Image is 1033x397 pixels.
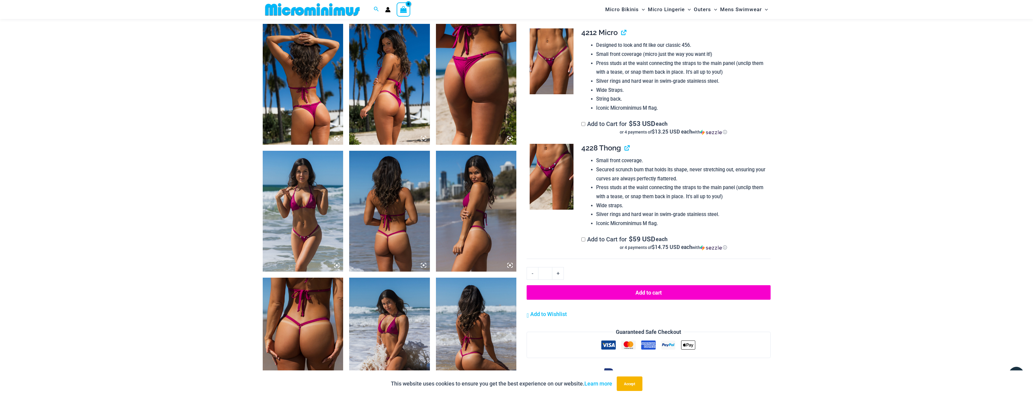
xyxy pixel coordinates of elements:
[530,28,573,94] img: Tight Rope Pink 319 4212 Micro
[581,236,765,250] label: Add to Cart for
[581,244,765,250] div: or 4 payments of with
[652,244,692,250] span: $14.75 USD each
[374,6,379,13] a: Search icon link
[581,244,765,250] div: or 4 payments of$14.75 USD eachwithSezzle Click to learn more about Sezzle
[719,2,769,17] a: Mens SwimwearMenu ToggleMenu Toggle
[613,328,684,337] legend: Guaranteed Safe Checkout
[646,2,692,17] a: Micro LingerieMenu ToggleMenu Toggle
[527,267,538,280] a: -
[581,237,585,241] input: Add to Cart for$59 USD eachor 4 payments of$14.75 USD eachwithSezzle Click to learn more about Se...
[694,2,711,17] span: Outers
[617,376,642,391] button: Accept
[596,201,765,210] li: Wide straps.
[596,50,765,59] li: Small front coverage (micro just the way you want it!)
[530,144,573,210] img: Tight Rope Pink 4228 Thong
[391,379,612,388] p: This website uses cookies to ensure you get the best experience on our website.
[629,121,655,127] span: 53 USD
[711,2,717,17] span: Menu Toggle
[349,151,430,272] img: Tight Rope Pink 319 Top 4212 Micro
[700,130,722,135] img: Sezzle
[652,128,692,135] span: $13.25 USD each
[700,245,722,250] img: Sezzle
[762,2,768,17] span: Menu Toggle
[648,2,685,17] span: Micro Lingerie
[581,129,765,135] div: or 4 payments of$13.25 USD eachwithSezzle Click to learn more about Sezzle
[596,77,765,86] li: Silver rings and hard wear in swim-grade stainless steel.
[581,122,585,126] input: Add to Cart for$53 USD eachor 4 payments of$13.25 USD eachwithSezzle Click to learn more about Se...
[397,2,411,16] a: View Shopping Cart, empty
[436,151,517,272] img: Tight Rope Pink 319 Top 4212 Micro
[527,285,770,300] button: Add to cart
[596,156,765,165] li: Small front coverage.
[552,267,564,280] a: +
[349,24,430,145] img: Tight Rope Pink 319 Top 4228 Thong
[584,380,612,387] a: Learn more
[596,41,765,50] li: Designed to look and fit like our classic 456.
[596,183,765,201] li: Press studs at the waist connecting the straps to the main panel (unclip them with a tease, or sn...
[596,86,765,95] li: Wide Straps.
[263,24,343,145] img: Tight Rope Pink 319 Top 4228 Thong
[639,2,645,17] span: Menu Toggle
[596,219,765,228] li: Iconic Microminimus M flag.
[596,95,765,104] li: String back.
[629,236,655,242] span: 59 USD
[604,2,646,17] a: Micro BikinisMenu ToggleMenu Toggle
[720,2,762,17] span: Mens Swimwear
[685,2,691,17] span: Menu Toggle
[385,7,391,12] a: Account icon link
[596,59,765,77] li: Press studs at the waist connecting the straps to the main panel (unclip them with a tease, or sn...
[581,28,618,37] span: 4212 Micro
[263,151,343,272] img: Tight Rope Pink 319 Top 4212 Micro
[538,267,552,280] input: Product quantity
[581,120,765,135] label: Add to Cart for
[596,104,765,113] li: Iconic Microminimus M flag.
[581,144,621,152] span: 4228 Thong
[527,310,567,319] a: Add to Wishlist
[436,24,517,145] img: Tight Rope Pink 4228 Thong
[629,234,633,243] span: $
[263,3,362,16] img: MM SHOP LOGO FLAT
[656,121,668,127] span: each
[603,1,771,18] nav: Site Navigation
[596,210,765,219] li: Silver rings and hard wear in swim-grade stainless steel.
[656,236,668,242] span: each
[692,2,719,17] a: OutersMenu ToggleMenu Toggle
[605,2,639,17] span: Micro Bikinis
[629,119,633,128] span: $
[596,165,765,183] li: Secured scrunch bum that holds its shape, never stretching out, ensuring your curves are always p...
[581,129,765,135] div: or 4 payments of with
[530,311,567,317] span: Add to Wishlist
